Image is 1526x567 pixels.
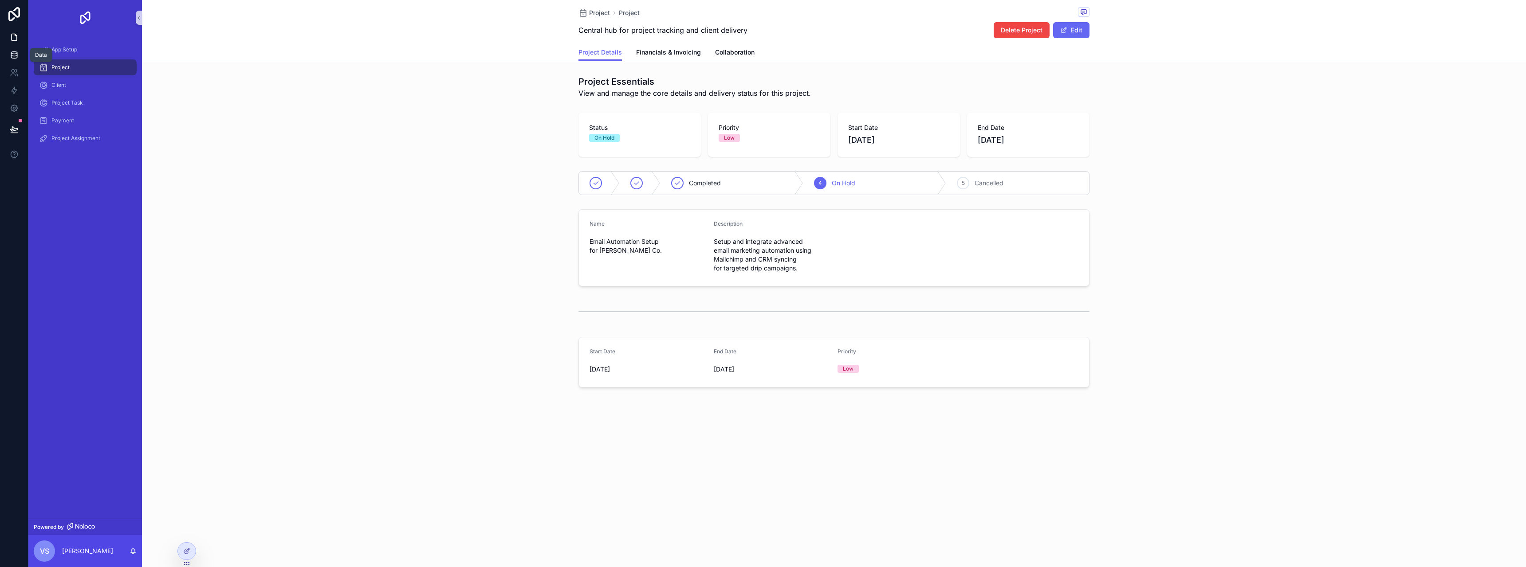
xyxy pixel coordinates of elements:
[975,179,1003,188] span: Cancelled
[714,365,831,374] span: [DATE]
[590,220,605,227] span: Name
[636,48,701,57] span: Financials & Invoicing
[51,135,100,142] span: Project Assignment
[51,99,83,106] span: Project Task
[590,348,615,355] span: Start Date
[578,25,747,35] span: Central hub for project tracking and client delivery
[1001,26,1042,35] span: Delete Project
[962,180,965,187] span: 5
[578,48,622,57] span: Project Details
[818,180,822,187] span: 4
[34,77,137,93] a: Client
[578,75,811,88] h1: Project Essentials
[590,237,707,255] span: Email Automation Setup for [PERSON_NAME] Co.
[34,59,137,75] a: Project
[589,123,690,132] span: Status
[594,134,614,142] div: On Hold
[590,365,707,374] span: [DATE]
[51,117,74,124] span: Payment
[619,8,640,17] a: Project
[578,88,811,98] span: View and manage the core details and delivery status for this project.
[62,547,113,555] p: [PERSON_NAME]
[34,42,137,58] a: App Setup
[838,348,856,355] span: Priority
[715,48,755,57] span: Collaboration
[51,64,70,71] span: Project
[848,123,949,132] span: Start Date
[40,546,49,556] span: VS
[714,348,736,355] span: End Date
[34,524,64,531] span: Powered by
[578,44,622,61] a: Project Details
[719,123,820,132] span: Priority
[34,130,137,146] a: Project Assignment
[28,519,142,535] a: Powered by
[978,134,1079,146] span: [DATE]
[994,22,1050,38] button: Delete Project
[724,134,735,142] div: Low
[28,35,142,158] div: scrollable content
[578,8,610,17] a: Project
[35,51,47,59] div: Data
[715,44,755,62] a: Collaboration
[1053,22,1089,38] button: Edit
[78,11,92,25] img: App logo
[848,134,949,146] span: [DATE]
[51,82,66,89] span: Client
[589,8,610,17] span: Project
[832,179,855,188] span: On Hold
[689,179,721,188] span: Completed
[714,220,743,227] span: Description
[51,46,77,53] span: App Setup
[714,237,831,273] span: Setup and integrate advanced email marketing automation using Mailchimp and CRM syncing for targe...
[34,95,137,111] a: Project Task
[843,365,853,373] div: Low
[34,113,137,129] a: Payment
[636,44,701,62] a: Financials & Invoicing
[978,123,1079,132] span: End Date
